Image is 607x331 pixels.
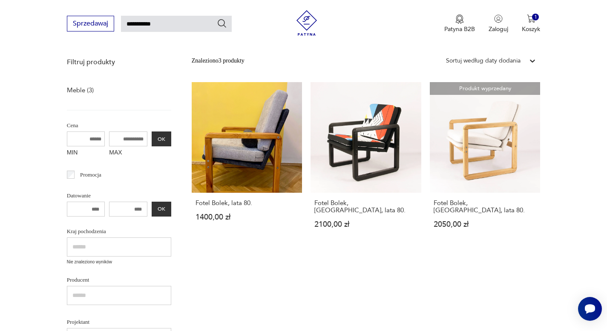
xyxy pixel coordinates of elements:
[67,84,94,96] a: Meble (3)
[80,170,101,180] p: Promocja
[192,56,245,66] div: Znaleziono 3 produkty
[294,10,319,36] img: Patyna - sklep z meblami i dekoracjami vintage
[196,200,299,207] h3: Fotel Bolek, lata 80.
[434,200,537,214] h3: Fotel Bolek, [GEOGRAPHIC_DATA], lata 80.
[489,25,508,33] p: Zaloguj
[67,16,114,31] button: Sprzedawaj
[67,57,171,67] p: Filtruj produkty
[522,14,540,33] button: 1Koszyk
[67,121,171,130] p: Cena
[67,21,114,27] a: Sprzedawaj
[152,131,171,146] button: OK
[217,18,227,29] button: Szukaj
[430,82,541,245] a: Produkt wyprzedanyFotel Bolek, Polska, lata 80.Fotel Bolek, [GEOGRAPHIC_DATA], lata 80.2050,00 zł
[196,214,299,221] p: 1400,00 zł
[444,14,475,33] button: Patyna B2B
[522,25,540,33] p: Koszyk
[67,191,171,200] p: Datowanie
[444,14,475,33] a: Ikona medaluPatyna B2B
[455,14,464,24] img: Ikona medalu
[489,14,508,33] button: Zaloguj
[314,221,417,228] p: 2100,00 zł
[109,146,147,160] label: MAX
[67,227,171,236] p: Kraj pochodzenia
[494,14,503,23] img: Ikonka użytkownika
[67,317,171,327] p: Projektant
[532,14,539,21] div: 1
[444,25,475,33] p: Patyna B2B
[152,202,171,217] button: OK
[446,56,521,66] div: Sortuj według daty dodania
[192,82,302,245] a: Fotel Bolek, lata 80.Fotel Bolek, lata 80.1400,00 zł
[67,275,171,285] p: Producent
[527,14,535,23] img: Ikona koszyka
[311,82,421,245] a: Fotel Bolek, Polska, lata 80.Fotel Bolek, [GEOGRAPHIC_DATA], lata 80.2100,00 zł
[578,297,602,321] iframe: Smartsupp widget button
[434,221,537,228] p: 2050,00 zł
[67,146,105,160] label: MIN
[314,200,417,214] h3: Fotel Bolek, [GEOGRAPHIC_DATA], lata 80.
[67,259,171,265] p: Nie znaleziono wyników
